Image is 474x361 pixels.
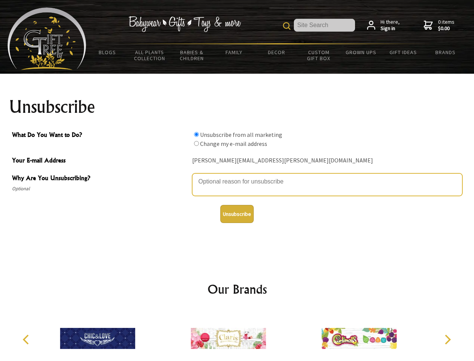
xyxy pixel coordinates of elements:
div: [PERSON_NAME][EMAIL_ADDRESS][PERSON_NAME][DOMAIN_NAME] [192,155,462,167]
input: Site Search [294,19,355,32]
button: Previous [19,331,35,348]
span: Why Are You Unsubscribing? [12,173,188,184]
span: Your E-mail Address [12,156,188,167]
a: Decor [255,44,298,60]
a: BLOGS [86,44,129,60]
textarea: Why Are You Unsubscribing? [192,173,462,196]
input: What Do You Want to Do? [194,132,199,137]
img: product search [283,22,290,30]
a: Brands [424,44,467,60]
button: Unsubscribe [220,205,254,223]
label: Unsubscribe from all marketing [200,131,282,138]
a: Babies & Children [171,44,213,66]
img: Babywear - Gifts - Toys & more [128,16,241,32]
a: 0 items$0.00 [424,19,454,32]
a: Family [213,44,256,60]
label: Change my e-mail address [200,140,267,147]
a: Custom Gift Box [298,44,340,66]
button: Next [439,331,456,348]
a: Hi there,Sign in [367,19,400,32]
span: Optional [12,184,188,193]
a: All Plants Collection [129,44,171,66]
img: Babyware - Gifts - Toys and more... [8,8,86,70]
strong: Sign in [381,25,400,32]
h2: Our Brands [15,280,459,298]
span: What Do You Want to Do? [12,130,188,141]
input: What Do You Want to Do? [194,141,199,146]
h1: Unsubscribe [9,98,465,116]
span: Hi there, [381,19,400,32]
a: Grown Ups [340,44,382,60]
a: Gift Ideas [382,44,424,60]
strong: $0.00 [438,25,454,32]
span: 0 items [438,18,454,32]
